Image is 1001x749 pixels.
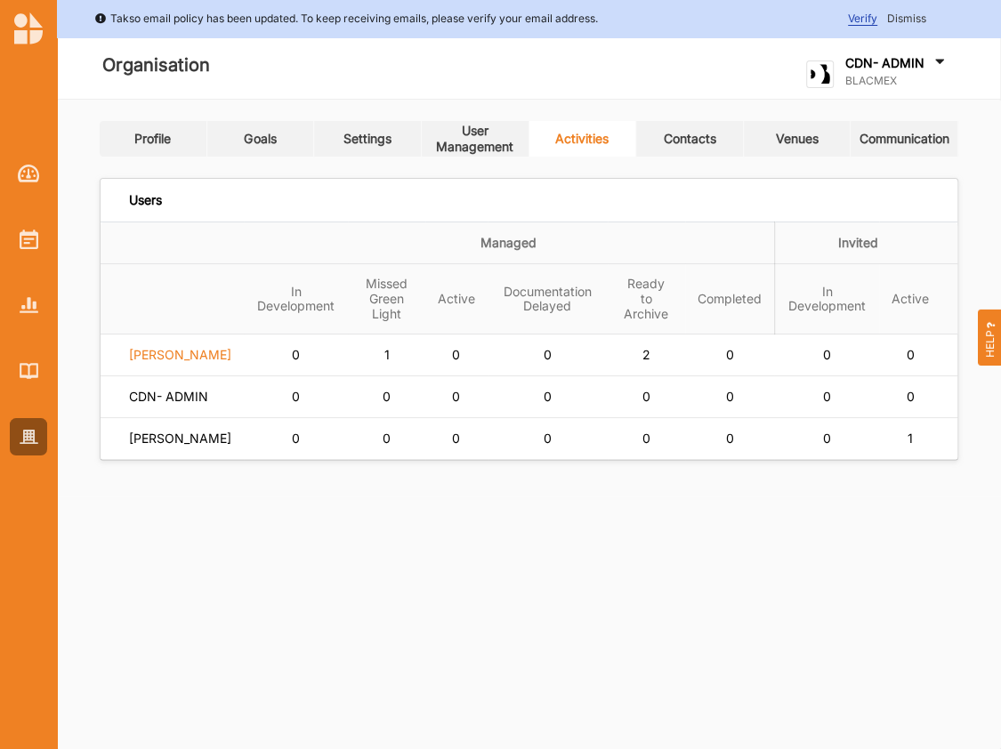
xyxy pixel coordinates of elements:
[20,297,38,312] img: Reports
[906,347,914,362] span: 0
[292,431,300,446] span: 0
[94,10,598,28] div: Takso email policy has been updated. To keep receiving emails, please verify your email address.
[823,431,831,446] span: 0
[383,347,389,362] span: 1
[438,292,475,307] label: Active
[887,12,926,25] span: Dismiss
[787,285,867,314] label: In Development
[663,131,715,147] div: Contacts
[256,285,335,314] label: In Development
[10,155,47,192] a: Dashboard
[10,352,47,390] a: Library
[129,389,208,405] label: CDN- ADMIN
[244,222,774,264] th: Managed
[642,347,650,362] span: 2
[14,12,43,44] img: logo
[452,431,460,446] span: 0
[129,347,231,363] label: [PERSON_NAME]
[383,389,391,404] span: 0
[906,389,914,404] span: 0
[10,286,47,324] a: Reports
[620,277,673,321] label: Ready to Archive
[10,221,47,258] a: Activities
[892,292,929,307] label: Active
[725,347,733,362] span: 0
[422,123,529,155] div: User Management
[544,431,552,446] span: 0
[860,131,949,147] div: Communication
[725,389,733,404] span: 0
[848,12,877,26] span: Verify
[774,222,957,264] th: Invited
[725,431,733,446] span: 0
[102,51,210,80] label: Organisation
[10,418,47,455] a: Organisation
[452,347,460,362] span: 0
[129,192,162,208] div: Users
[642,431,650,446] span: 0
[20,363,38,378] img: Library
[823,389,831,404] span: 0
[292,389,300,404] span: 0
[544,389,552,404] span: 0
[642,389,650,404] span: 0
[776,131,819,147] div: Venues
[544,347,552,362] span: 0
[908,431,913,446] span: 1
[845,55,924,71] label: CDN- ADMIN
[360,277,412,321] label: Missed Green Light
[698,292,762,307] label: Completed
[20,230,38,249] img: Activities
[845,74,949,88] label: BLACMEX
[452,389,460,404] span: 0
[244,131,276,147] div: Goals
[806,60,834,88] img: logo
[343,131,392,147] div: Settings
[18,165,40,182] img: Dashboard
[555,131,609,147] div: Activities
[292,347,300,362] span: 0
[500,285,595,314] label: Documentation Delayed
[129,431,231,447] label: [PERSON_NAME]
[20,430,38,445] img: Organisation
[383,431,391,446] span: 0
[134,131,171,147] div: Profile
[823,347,831,362] span: 0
